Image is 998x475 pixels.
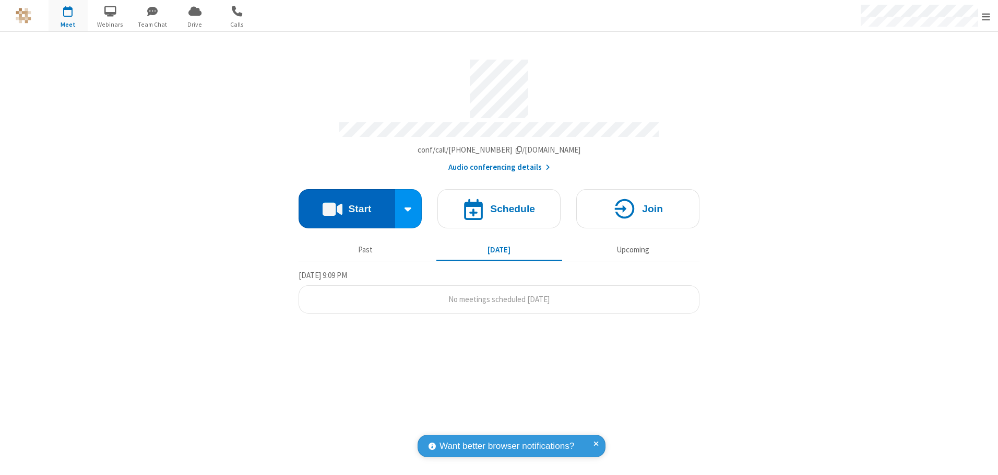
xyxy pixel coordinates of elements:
span: Team Chat [133,20,172,29]
button: Start [299,189,395,228]
h4: Start [348,204,371,214]
button: Schedule [437,189,561,228]
section: Account details [299,52,699,173]
button: Copy my meeting room linkCopy my meeting room link [418,144,581,156]
img: QA Selenium DO NOT DELETE OR CHANGE [16,8,31,24]
span: Copy my meeting room link [418,145,581,155]
span: No meetings scheduled [DATE] [448,294,550,304]
button: [DATE] [436,240,562,260]
span: [DATE] 9:09 PM [299,270,347,280]
span: Drive [175,20,215,29]
span: Webinars [91,20,130,29]
span: Calls [218,20,257,29]
section: Today's Meetings [299,269,699,314]
span: Want better browser notifications? [439,439,574,453]
button: Past [303,240,429,260]
h4: Join [642,204,663,214]
button: Audio conferencing details [448,161,550,173]
h4: Schedule [490,204,535,214]
button: Join [576,189,699,228]
div: Start conference options [395,189,422,228]
button: Upcoming [570,240,696,260]
span: Meet [49,20,88,29]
